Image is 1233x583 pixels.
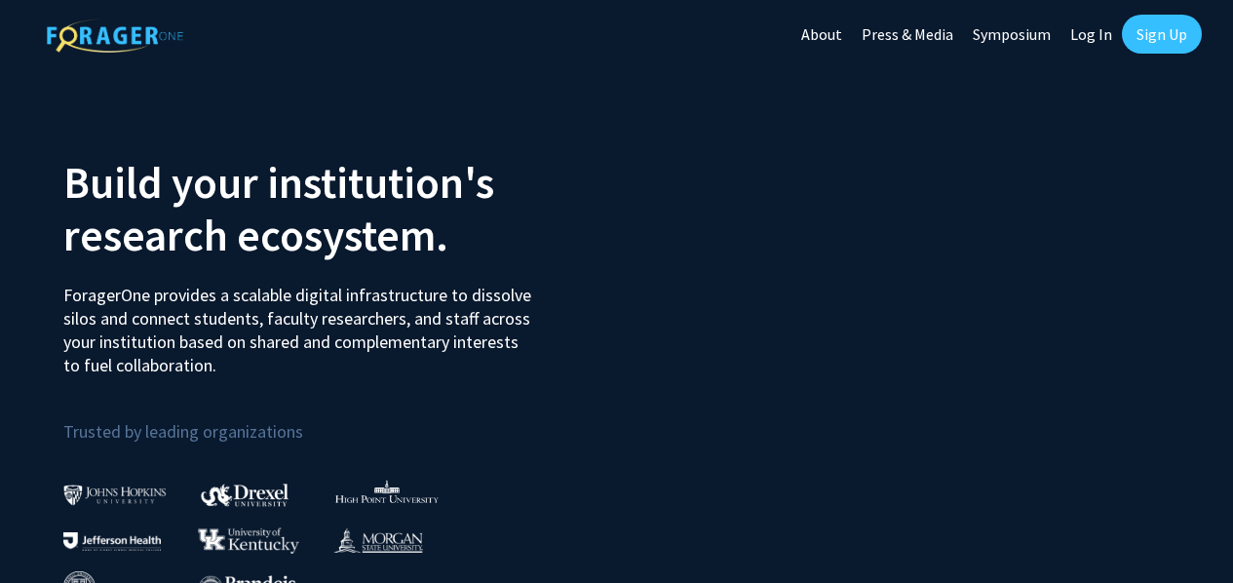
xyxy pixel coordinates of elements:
img: Drexel University [201,484,289,506]
img: ForagerOne Logo [47,19,183,53]
img: Morgan State University [333,527,423,553]
img: University of Kentucky [198,527,299,554]
img: Thomas Jefferson University [63,532,161,551]
p: Trusted by leading organizations [63,393,602,447]
h2: Build your institution's research ecosystem. [63,156,602,261]
a: Sign Up [1122,15,1202,54]
img: High Point University [335,480,439,503]
img: Johns Hopkins University [63,485,167,505]
p: ForagerOne provides a scalable digital infrastructure to dissolve silos and connect students, fac... [63,269,537,377]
